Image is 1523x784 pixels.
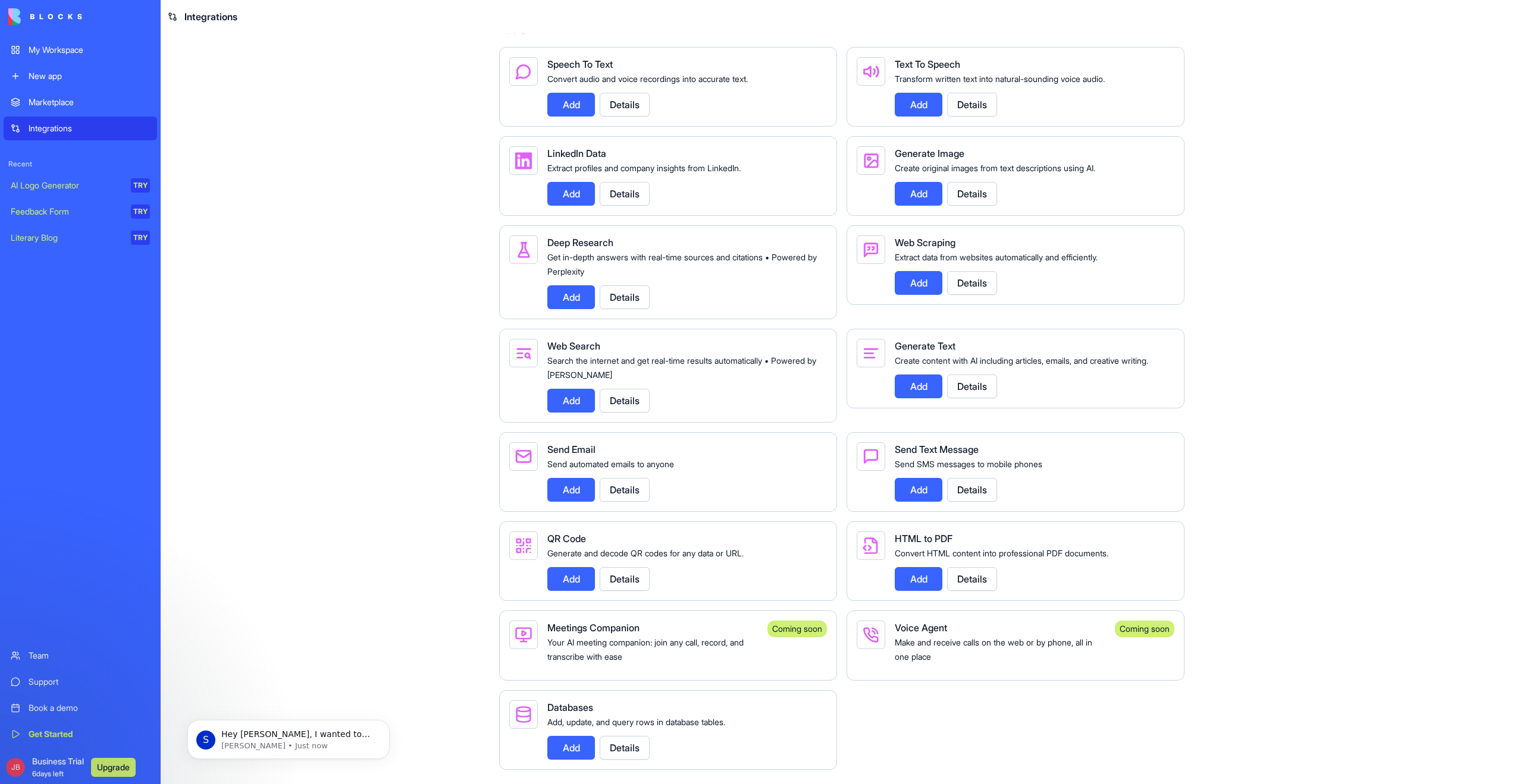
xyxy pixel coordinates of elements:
span: Hey [PERSON_NAME], I wanted to reach out to make sure everything in Blocks is running smoothly. I... [52,34,205,115]
div: Team [29,650,150,662]
span: 6 days left [32,769,64,778]
a: Team [4,644,157,667]
iframe: Intercom notifications message [170,695,408,778]
a: Feedback FormTRY [4,200,157,223]
a: Literary BlogTRY [4,226,157,250]
div: Feedback Form [11,206,123,218]
div: Book a demo [29,702,150,714]
a: Get Started [4,722,157,746]
div: TRY [131,204,150,219]
div: Integrations [29,122,150,134]
div: Literary Blog [11,232,123,244]
div: Get Started [29,728,150,740]
div: TRY [131,231,150,245]
div: New app [29,70,150,82]
span: Recent [4,159,157,169]
a: Integrations [4,117,157,140]
a: AI Logo GeneratorTRY [4,174,157,197]
a: Book a demo [4,696,157,720]
div: TRY [131,178,150,193]
div: Support [29,676,150,688]
p: Message from Sharon, sent Just now [52,46,205,56]
a: Marketplace [4,90,157,114]
a: My Workspace [4,38,157,62]
img: logo [8,8,82,25]
button: Upgrade [91,758,136,777]
div: AI Logo Generator [11,180,123,191]
span: Business Trial [32,755,84,779]
a: New app [4,64,157,88]
div: My Workspace [29,44,150,56]
a: Support [4,670,157,694]
div: Marketplace [29,96,150,108]
span: JB [6,758,25,777]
